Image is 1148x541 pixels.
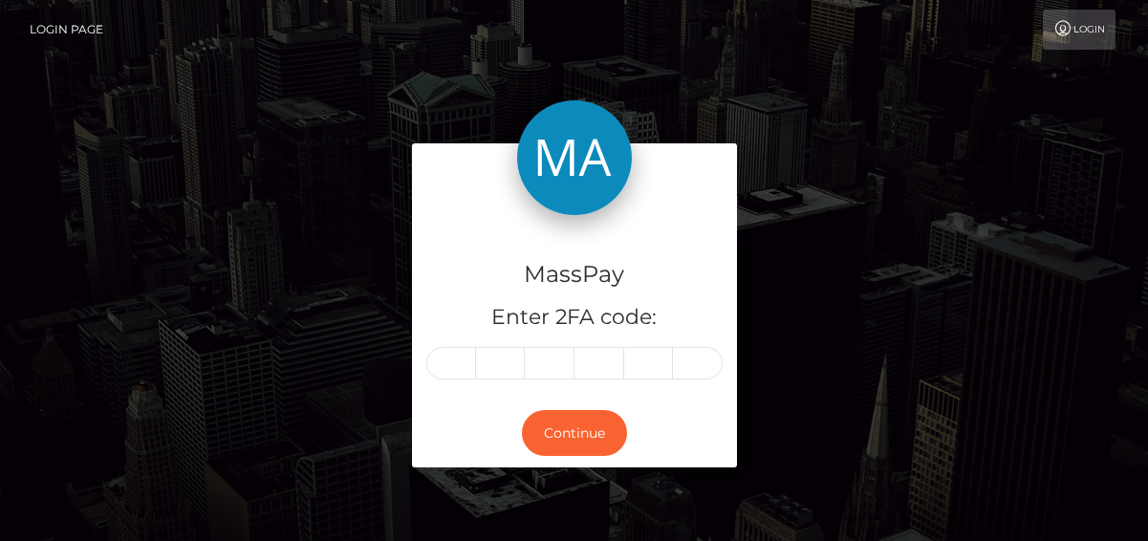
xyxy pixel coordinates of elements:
img: MassPay [517,100,632,215]
a: Login [1043,10,1116,50]
h4: MassPay [426,258,723,292]
button: Continue [522,410,627,457]
h5: Enter 2FA code: [426,303,723,333]
a: Login Page [30,10,103,50]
